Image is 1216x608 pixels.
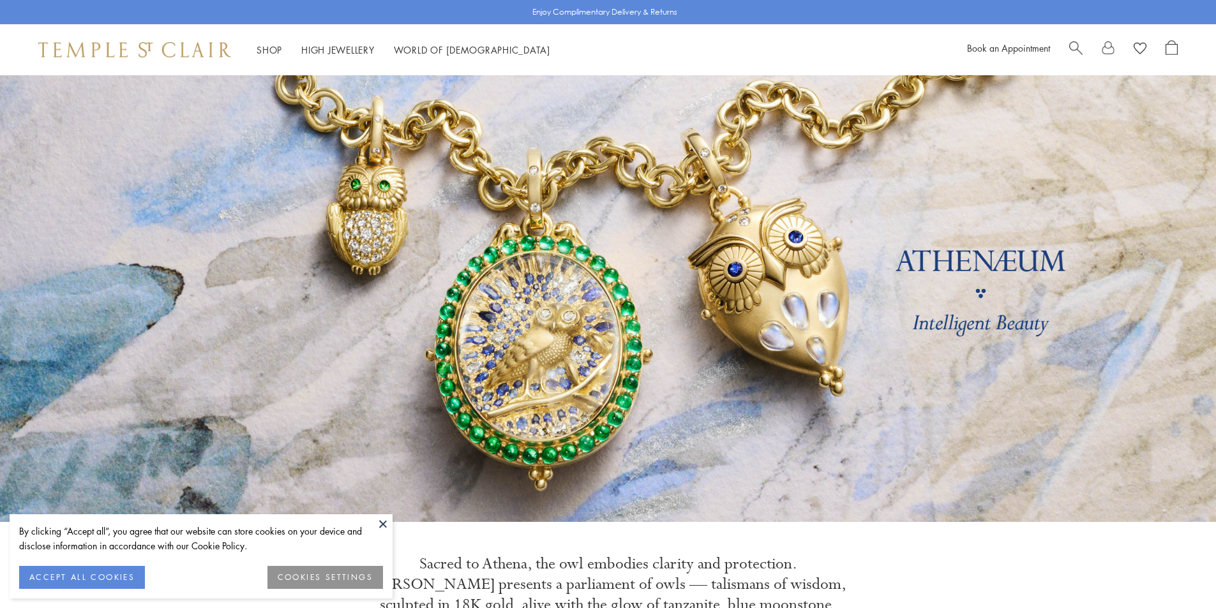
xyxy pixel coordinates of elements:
[267,566,383,589] button: COOKIES SETTINGS
[1152,548,1203,595] iframe: Gorgias live chat messenger
[394,43,550,56] a: World of [DEMOGRAPHIC_DATA]World of [DEMOGRAPHIC_DATA]
[19,524,383,553] div: By clicking “Accept all”, you agree that our website can store cookies on your device and disclos...
[19,566,145,589] button: ACCEPT ALL COOKIES
[1069,40,1083,59] a: Search
[301,43,375,56] a: High JewelleryHigh Jewellery
[1166,40,1178,59] a: Open Shopping Bag
[257,43,282,56] a: ShopShop
[257,42,550,58] nav: Main navigation
[532,6,677,19] p: Enjoy Complimentary Delivery & Returns
[1134,40,1146,59] a: View Wishlist
[967,41,1050,54] a: Book an Appointment
[38,42,231,57] img: Temple St. Clair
